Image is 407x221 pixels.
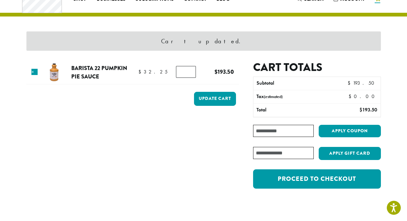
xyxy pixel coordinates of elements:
button: Update cart [194,92,236,106]
bdi: 0.00 [349,93,377,100]
bdi: 32.25 [138,68,168,75]
bdi: 193.50 [359,106,377,113]
th: Total [253,104,330,117]
div: Cart updated. [26,31,381,51]
input: Product quantity [176,66,196,78]
button: Apply Gift Card [319,147,381,160]
span: $ [349,93,354,100]
button: Apply coupon [319,125,381,138]
small: (estimated) [264,94,283,99]
span: $ [359,106,362,113]
a: Remove this item [31,69,38,75]
bdi: 193.50 [348,80,377,86]
bdi: 193.50 [215,68,234,76]
a: Proceed to checkout [253,169,381,189]
span: $ [138,68,144,75]
span: $ [215,68,218,76]
th: Subtotal [253,77,330,90]
th: Tax [253,90,343,103]
img: Barista 22 Pumpkin Pie Sauce [44,62,64,82]
a: Barista 22 Pumpkin Pie Sauce [71,64,127,81]
span: $ [348,80,353,86]
h2: Cart totals [253,61,381,74]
